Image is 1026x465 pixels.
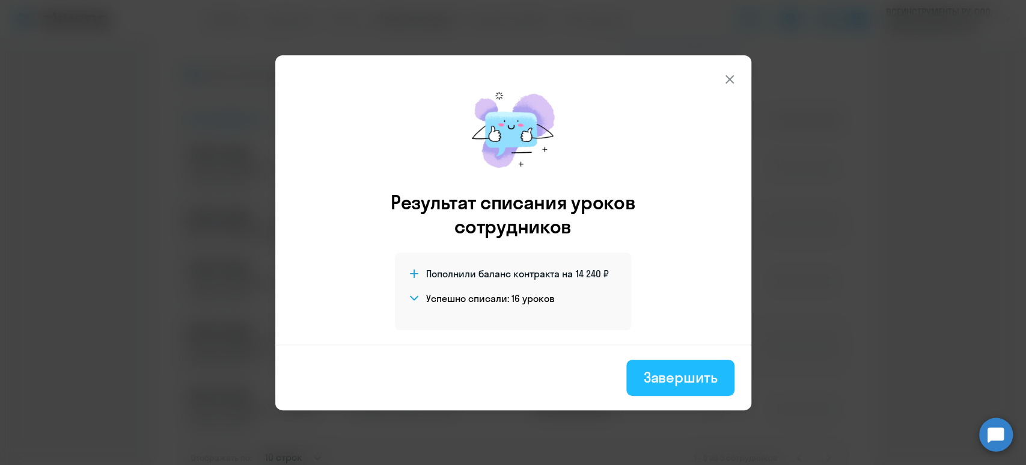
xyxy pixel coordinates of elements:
h3: Результат списания уроков сотрудников [374,190,652,238]
span: 14 240 ₽ [576,267,609,280]
span: Пополнили баланс контракта на [426,267,573,280]
div: Завершить [643,368,717,387]
button: Завершить [626,360,734,396]
img: mirage-message.png [459,79,567,180]
h4: Успешно списали: 16 уроков [426,292,555,305]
